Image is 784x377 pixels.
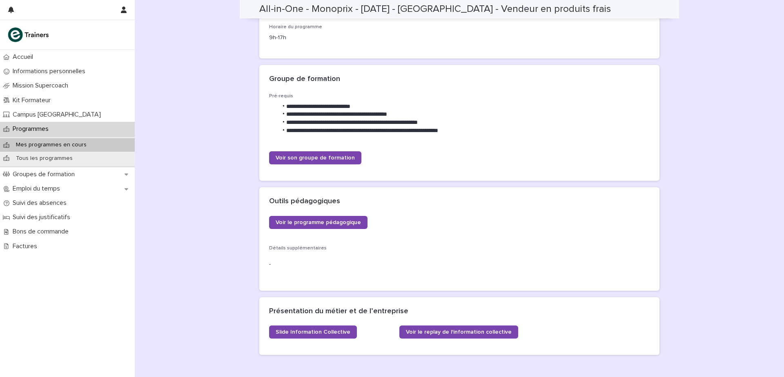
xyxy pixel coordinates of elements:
[269,216,367,229] a: Voir le programme pédagogique
[9,125,55,133] p: Programmes
[9,185,67,193] p: Emploi du temps
[269,246,327,251] span: Détails supplémentaires
[276,155,355,161] span: Voir son groupe de formation
[269,197,340,206] h2: Outils pédagogiques
[269,260,650,269] p: -
[269,25,322,29] span: Horaire du programme
[9,82,75,90] p: Mission Supercoach
[406,329,512,335] span: Voir le replay de l'information collective
[269,307,408,316] h2: Présentation du métier et de l’entreprise
[9,199,73,207] p: Suivi des absences
[9,171,81,178] p: Groupes de formation
[7,27,51,43] img: K0CqGN7SDeD6s4JG8KQk
[9,141,93,148] p: Mes programmes en cours
[399,325,518,339] a: Voir le replay de l'information collective
[9,96,57,104] p: Kit Formateur
[269,94,293,99] span: Pré-requis
[9,53,40,61] p: Accueil
[259,3,611,15] h2: All-in-One - Monoprix - [DATE] - [GEOGRAPHIC_DATA] - Vendeur en produits frais
[269,151,361,164] a: Voir son groupe de formation
[269,75,340,84] h2: Groupe de formation
[276,329,350,335] span: Slide Information Collective
[9,67,92,75] p: Informations personnelles
[269,325,357,339] a: Slide Information Collective
[269,34,390,42] p: 9h-17h
[9,242,44,250] p: Factures
[9,155,79,162] p: Tous les programmes
[276,220,361,225] span: Voir le programme pédagogique
[9,111,107,119] p: Campus [GEOGRAPHIC_DATA]
[9,213,77,221] p: Suivi des justificatifs
[9,228,75,236] p: Bons de commande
